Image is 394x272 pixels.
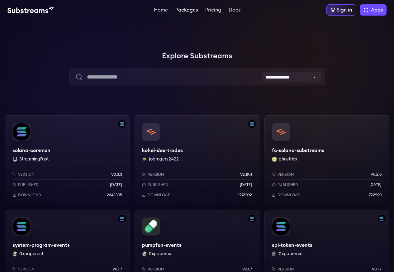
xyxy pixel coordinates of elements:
[148,182,168,187] p: Published
[111,172,122,177] p: v0.3.3
[369,193,382,198] p: 722990
[148,267,164,272] p: Version
[279,156,298,162] button: ghostrick
[242,267,252,272] p: v0.1.7
[279,251,303,257] button: 0xpapercut
[153,7,169,14] a: Home
[278,193,301,198] p: Download
[18,193,41,198] p: Download
[18,172,35,177] p: Version
[278,267,294,272] p: Version
[372,267,382,272] p: v0.1.7
[5,115,130,205] a: Filter by solana networksolana-commonsolana-common StreamingFastVersionv0.3.3Published[DATE]Downl...
[378,215,385,222] img: Filter by solana network
[5,50,389,62] h1: Explore Substreams
[107,193,122,198] p: 2642305
[278,182,298,187] p: Published
[148,172,164,177] p: Version
[371,6,383,14] span: Apps
[7,6,54,14] img: Substream's logo
[174,7,199,14] a: Packages
[204,7,222,14] a: Pricing
[369,182,382,187] p: [DATE]
[326,4,356,16] a: Sign in
[227,7,242,14] a: Docs
[264,115,389,205] a: fc-solana-substreamsfc-solana-substreamsghostrick ghostrickVersionv0.2.0Published[DATE]Download72...
[148,193,171,198] p: Download
[337,6,352,14] div: Sign in
[371,172,382,177] p: v0.2.0
[135,115,259,205] a: Filter by solana networkkohei-dex-tradeskohei-dex-tradesjobrogers2422 jobrogers2422Versionv2.19.4...
[19,156,49,162] button: StreamingFast
[112,267,122,272] p: v0.1.7
[238,193,252,198] p: 1976002
[149,156,179,162] button: jobrogers2422
[248,215,256,222] img: Filter by solana network
[149,251,173,257] button: 0xpapercut
[278,172,294,177] p: Version
[248,120,256,128] img: Filter by solana network
[240,172,252,177] p: v2.19.4
[240,182,252,187] p: [DATE]
[18,182,39,187] p: Published
[118,120,126,128] img: Filter by solana network
[18,267,35,272] p: Version
[19,251,43,257] button: 0xpapercut
[110,182,122,187] p: [DATE]
[118,215,126,222] img: Filter by solana network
